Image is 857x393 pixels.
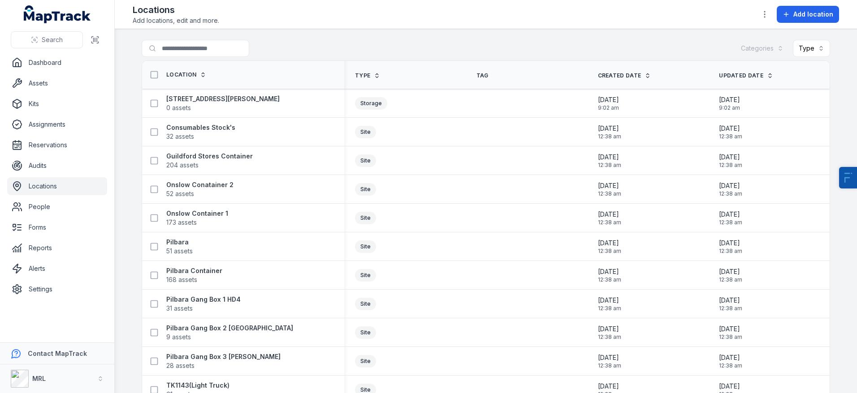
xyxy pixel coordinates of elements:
span: [DATE] [719,210,742,219]
span: [DATE] [719,325,742,333]
span: [DATE] [719,296,742,305]
time: 15/09/2025, 12:38:53 am [719,267,742,283]
span: [DATE] [719,353,742,362]
a: Onslow Container 1173 assets [166,209,228,227]
span: [DATE] [598,210,621,219]
button: Type [793,40,830,57]
strong: Contact MapTrack [28,350,87,357]
time: 15/09/2025, 12:38:53 am [719,239,742,255]
div: Site [355,355,376,367]
a: [STREET_ADDRESS][PERSON_NAME]0 assets [166,94,280,112]
span: [DATE] [598,382,621,391]
a: Reports [7,239,107,257]
span: [DATE] [598,325,621,333]
h2: Locations [133,4,219,16]
time: 15/09/2025, 12:38:53 am [598,153,621,169]
strong: TK1143(Light Truck) [166,381,229,390]
time: 15/09/2025, 12:38:53 am [719,325,742,341]
button: Search [11,31,83,48]
strong: MRL [32,375,46,382]
span: Location [166,71,196,78]
a: Audits [7,157,107,175]
div: Site [355,298,376,310]
span: 12:38 am [598,133,621,140]
span: 12:38 am [719,248,742,255]
span: Add location [793,10,833,19]
time: 15/09/2025, 12:38:53 am [719,124,742,140]
a: People [7,198,107,216]
div: Site [355,126,376,138]
a: Alerts [7,260,107,278]
span: [DATE] [719,382,742,391]
span: [DATE] [719,124,742,133]
a: Dashboard [7,54,107,72]
time: 15/09/2025, 12:38:53 am [598,267,621,283]
span: [DATE] [598,296,621,305]
span: 9:02 am [719,104,740,111]
span: 32 assets [166,132,194,141]
span: Search [42,35,63,44]
span: [DATE] [719,267,742,276]
a: Locations [7,177,107,195]
span: 12:38 am [598,219,621,226]
a: Consumables Stock's32 assets [166,123,235,141]
span: 12:38 am [719,190,742,197]
span: [DATE] [719,153,742,162]
a: MapTrack [24,5,91,23]
span: 12:38 am [598,333,621,341]
a: Settings [7,280,107,298]
button: Add location [777,6,839,23]
a: Pilbara Gang Box 3 [PERSON_NAME]28 assets [166,352,281,370]
a: Forms [7,218,107,236]
span: 12:38 am [598,162,621,169]
a: Assignments [7,115,107,133]
span: 12:38 am [598,248,621,255]
span: Created Date [598,72,641,79]
a: Reservations [7,136,107,154]
time: 15/09/2025, 12:38:53 am [598,353,621,369]
time: 15/09/2025, 12:38:53 am [598,325,621,341]
span: [DATE] [598,239,621,248]
span: 9:02 am [598,104,619,111]
a: Pilbara Gang Box 2 [GEOGRAPHIC_DATA]9 assets [166,324,293,342]
strong: Guildford Stores Container [166,152,253,161]
time: 15/09/2025, 12:38:53 am [719,181,742,197]
strong: Pilbara Container [166,266,222,275]
span: 12:38 am [719,162,742,169]
strong: [STREET_ADDRESS][PERSON_NAME] [166,94,280,103]
div: Site [355,212,376,224]
span: [DATE] [719,95,740,104]
a: Pilbara Container168 assets [166,266,222,284]
div: Site [355,183,376,196]
time: 15/09/2025, 12:38:53 am [598,296,621,312]
a: Pilbara Gang Box 1 HD431 assets [166,295,241,313]
span: 0 assets [166,103,191,112]
span: 12:38 am [719,276,742,283]
span: [DATE] [598,95,619,104]
span: 12:38 am [719,219,742,226]
a: Location [166,71,206,78]
a: Pilbara51 assets [166,238,193,256]
span: [DATE] [598,353,621,362]
span: 168 assets [166,275,197,284]
span: [DATE] [719,239,742,248]
span: 12:38 am [719,133,742,140]
span: 12:38 am [598,362,621,369]
time: 15/09/2025, 12:38:53 am [598,124,621,140]
span: Type [355,72,370,79]
span: Add locations, edit and more. [133,16,219,25]
div: Site [355,326,376,339]
span: 173 assets [166,218,197,227]
span: 204 assets [166,161,199,170]
time: 15/09/2025, 12:38:53 am [719,210,742,226]
span: [DATE] [719,181,742,190]
span: Tag [476,72,489,79]
span: 12:38 am [598,305,621,312]
strong: Pilbara Gang Box 2 [GEOGRAPHIC_DATA] [166,324,293,333]
strong: Pilbara Gang Box 3 [PERSON_NAME] [166,352,281,361]
span: 12:38 am [598,276,621,283]
a: Type [355,72,380,79]
a: Assets [7,74,107,92]
time: 15/09/2025, 12:38:53 am [598,210,621,226]
a: Created Date [598,72,651,79]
